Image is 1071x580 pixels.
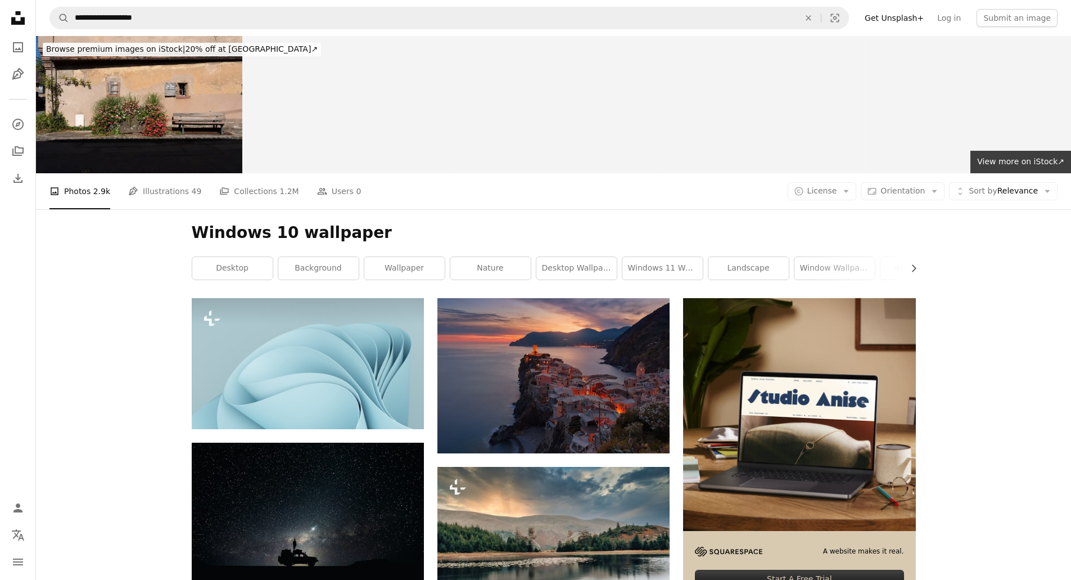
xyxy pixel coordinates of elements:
[7,36,29,59] a: Photos
[821,7,848,29] button: Visual search
[7,140,29,163] a: Collections
[823,547,904,556] span: A website makes it real.
[36,36,242,173] img: Mittelbergheim, France - 09 10 2020: Alsatian Vineyard. Close up of a wall with two small windows...
[192,298,424,429] img: background pattern
[356,185,361,197] span: 0
[794,257,875,280] a: window wallpaper
[50,7,69,29] button: Search Unsplash
[46,44,185,53] span: Browse premium images on iStock |
[858,9,930,27] a: Get Unsplash+
[192,223,916,243] h1: Windows 10 wallpaper
[36,36,328,63] a: Browse premium images on iStock|20% off at [GEOGRAPHIC_DATA]↗
[278,257,359,280] a: background
[279,185,299,197] span: 1.2M
[437,298,670,453] img: aerial view of village on mountain cliff during orange sunset
[930,9,968,27] a: Log in
[317,173,361,209] a: Users 0
[796,7,821,29] button: Clear
[7,113,29,136] a: Explore
[861,182,945,200] button: Orientation
[536,257,617,280] a: desktop wallpaper
[969,186,1038,197] span: Relevance
[708,257,789,280] a: landscape
[977,157,1064,166] span: View more on iStock ↗
[192,185,202,197] span: 49
[49,7,849,29] form: Find visuals sitewide
[7,497,29,519] a: Log in / Sign up
[903,257,916,280] button: scroll list to the right
[7,167,29,190] a: Download History
[969,186,997,195] span: Sort by
[880,186,925,195] span: Orientation
[7,551,29,573] button: Menu
[683,298,915,530] img: file-1705123271268-c3eaf6a79b21image
[622,257,703,280] a: windows 11 wallpaper
[46,44,318,53] span: 20% off at [GEOGRAPHIC_DATA] ↗
[977,9,1058,27] button: Submit an image
[450,257,531,280] a: nature
[437,371,670,381] a: aerial view of village on mountain cliff during orange sunset
[695,547,762,556] img: file-1705255347840-230a6ab5bca9image
[788,182,857,200] button: License
[880,257,961,280] a: 4k wallpaper
[192,257,273,280] a: desktop
[970,151,1071,173] a: View more on iStock↗
[192,515,424,525] a: silhouette of off-road car
[219,173,299,209] a: Collections 1.2M
[437,539,670,549] a: a body of water surrounded by a forest
[949,182,1058,200] button: Sort byRelevance
[7,63,29,86] a: Illustrations
[128,173,201,209] a: Illustrations 49
[807,186,837,195] span: License
[7,524,29,546] button: Language
[364,257,445,280] a: wallpaper
[192,358,424,368] a: background pattern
